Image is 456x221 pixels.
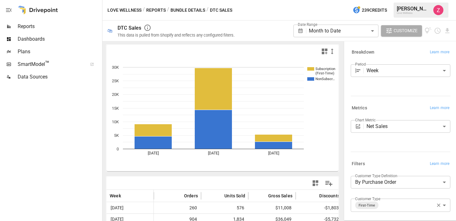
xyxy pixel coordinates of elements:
[45,60,49,67] span: ™
[274,202,292,213] span: $11,008
[268,193,292,199] span: Gross Sales
[206,6,209,14] div: /
[351,176,450,189] div: By Purchase Order
[355,173,397,178] label: Customer Type Definition
[175,191,183,200] button: Sort
[118,33,234,38] div: This data is pulled from Shopify and reflects any configured filters.
[381,25,422,37] button: Customize
[110,202,124,213] span: [DATE]
[367,64,450,77] div: Week
[170,6,205,14] button: Bundle Details
[350,4,390,16] button: 239Credits
[112,79,119,83] text: 25K
[148,151,159,155] text: [DATE]
[184,193,198,199] span: Orders
[315,77,335,81] text: NonSubscr…
[107,28,113,34] div: 🛍
[322,176,336,190] button: Manage Columns
[430,105,449,111] span: Learn more
[397,12,430,15] div: Love Wellness
[315,67,335,71] text: Subscription
[430,1,447,19] button: Zoe Keller
[355,61,366,67] label: Period
[112,92,119,97] text: 20K
[319,193,340,199] span: Discounts
[268,151,279,155] text: [DATE]
[315,71,334,75] text: (First-Time)
[110,193,121,199] span: Week
[298,22,317,27] label: Date Range
[143,6,145,14] div: /
[323,202,340,213] span: -$1,803
[18,23,101,30] span: Reports
[167,6,169,14] div: /
[444,27,451,34] button: Download report
[430,161,449,167] span: Learn more
[434,27,441,34] button: Schedule report
[433,5,443,15] img: Zoe Keller
[236,202,245,213] span: 576
[146,6,166,14] button: Reports
[18,61,83,68] span: SmartModel
[309,28,341,34] span: Month to Date
[112,65,119,70] text: 30K
[188,202,198,213] span: 260
[112,119,119,124] text: 10K
[114,133,119,138] text: 5K
[215,191,224,200] button: Sort
[356,202,378,209] span: First-Time
[394,27,418,35] span: Customize
[18,73,101,81] span: Data Sources
[112,106,119,111] text: 15K
[362,6,387,14] span: 239 Credits
[118,25,141,31] div: DTC Sales
[122,191,130,200] button: Sort
[107,6,141,14] button: Love Wellness
[397,6,430,12] div: [PERSON_NAME]
[352,49,374,56] h6: Breakdown
[424,25,432,37] button: View documentation
[310,191,319,200] button: Sort
[352,105,367,112] h6: Metrics
[107,58,338,171] svg: A chart.
[224,193,245,199] span: Units Sold
[355,196,380,201] label: Customer Type
[430,49,449,55] span: Learn more
[117,147,119,151] text: 0
[18,35,101,43] span: Dashboards
[18,48,101,55] span: Plans
[367,120,450,133] div: Net Sales
[208,151,219,155] text: [DATE]
[355,117,376,123] label: Chart Metric
[352,160,365,167] h6: Filters
[259,191,268,200] button: Sort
